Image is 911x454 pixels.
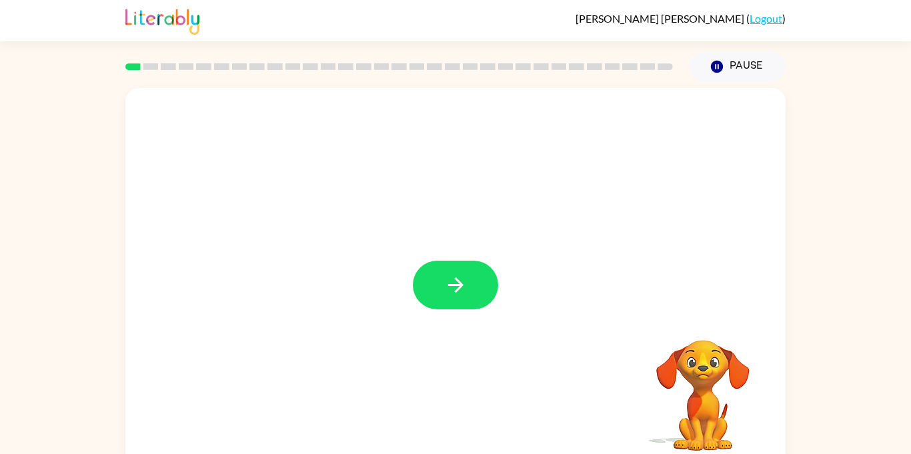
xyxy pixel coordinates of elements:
[750,12,782,25] a: Logout
[636,319,770,453] video: Your browser must support playing .mp4 files to use Literably. Please try using another browser.
[576,12,786,25] div: ( )
[125,5,199,35] img: Literably
[576,12,746,25] span: [PERSON_NAME] [PERSON_NAME]
[689,51,786,82] button: Pause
